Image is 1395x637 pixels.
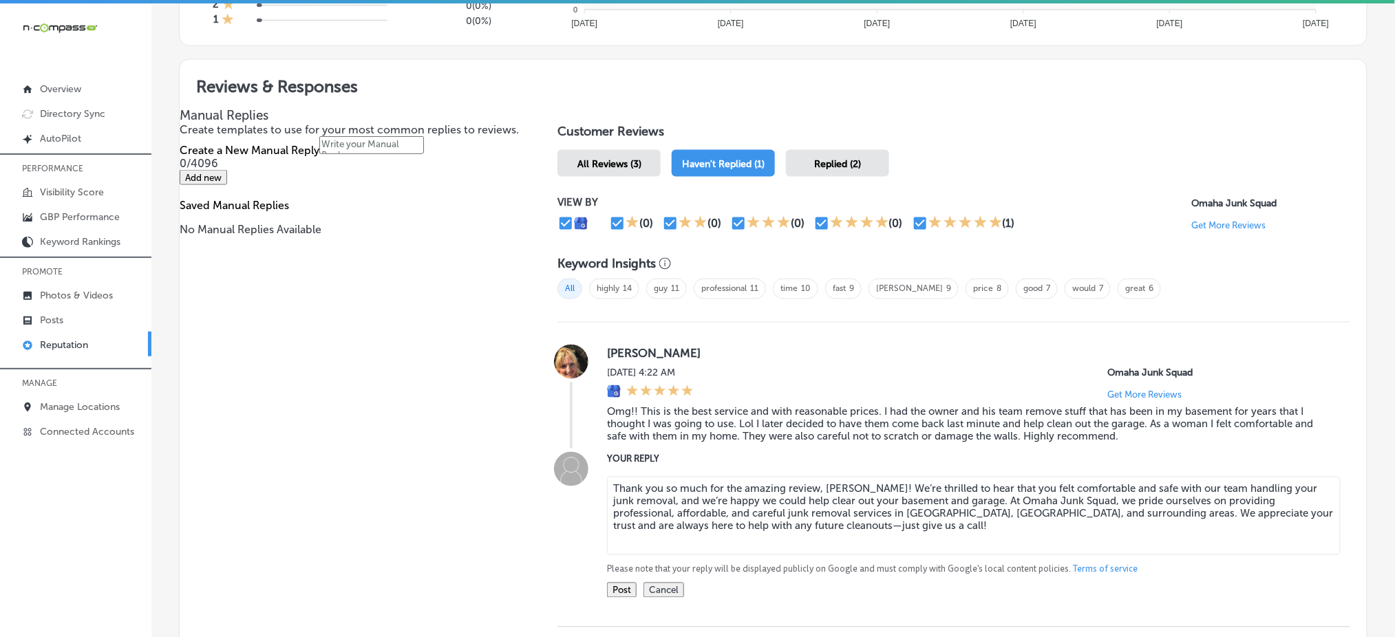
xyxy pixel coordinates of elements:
a: professional [701,284,747,294]
span: Replied (2) [814,158,861,170]
img: 660ab0bf-5cc7-4cb8-ba1c-48b5ae0f18e60NCTV_CLogo_TV_Black_-500x88.png [22,21,98,34]
tspan: [DATE] [717,19,743,28]
p: No Manual Replies Available [180,223,530,236]
blockquote: Omg!! This is the best service and with reasonable prices. I had the owner and his team remove st... [607,406,1328,443]
a: 14 [623,284,632,294]
p: Connected Accounts [40,426,134,438]
tspan: [DATE] [1156,19,1182,28]
div: 2 Stars [679,215,707,232]
div: (0) [791,217,805,230]
p: VIEW BY [557,196,1191,208]
a: 8 [997,284,1001,294]
div: 5 Stars [626,385,694,400]
label: Saved Manual Replies [180,199,289,212]
span: All [557,279,582,299]
a: price [973,284,993,294]
a: 6 [1149,284,1153,294]
textarea: Thank you so much for the amazing review, [PERSON_NAME]! We’re thrilled to hear that you felt com... [607,477,1341,555]
a: 11 [671,284,679,294]
div: 1 Star [222,13,234,28]
label: Create a New Manual Reply [180,144,319,157]
p: Photos & Videos [40,290,113,301]
a: 7 [1046,284,1050,294]
p: Omaha Junk Squad [1108,367,1328,379]
p: Directory Sync [40,108,105,120]
h3: Manual Replies [180,107,530,123]
a: great [1125,284,1145,294]
p: 0/4096 [180,157,530,170]
h1: Customer Reviews [557,124,1350,144]
div: 1 Star [626,215,639,232]
div: (1) [1003,217,1015,230]
button: Add new [180,170,227,185]
p: Get More Reviews [1192,220,1266,230]
div: 3 Stars [747,215,791,232]
button: Cancel [643,583,684,598]
p: Please note that your reply will be displayed publicly on Google and must comply with Google's lo... [607,563,1328,576]
a: would [1072,284,1096,294]
h5: 0 ( 0% ) [398,15,491,27]
label: [PERSON_NAME] [607,347,1328,360]
img: Image [554,452,588,486]
h4: 1 [213,13,218,28]
div: (0) [707,217,721,230]
p: Overview [40,83,81,95]
p: Omaha Junk Squad [1192,197,1350,209]
label: YOUR REPLY [607,454,1328,464]
p: GBP Performance [40,211,120,223]
div: (0) [639,217,653,230]
h3: Keyword Insights [557,257,656,272]
button: Post [607,583,637,598]
a: guy [654,284,668,294]
tspan: [DATE] [864,19,890,28]
tspan: [DATE] [571,19,597,28]
textarea: Create your Quick Reply [319,136,424,154]
h2: Reviews & Responses [180,60,1367,107]
div: (0) [889,217,903,230]
p: Create templates to use for your most common replies to reviews. [180,123,530,136]
a: 9 [849,284,854,294]
p: Keyword Rankings [40,236,120,248]
a: 11 [750,284,758,294]
p: Visibility Score [40,186,104,198]
tspan: [DATE] [1303,19,1329,28]
span: Haven't Replied (1) [682,158,765,170]
div: 5 Stars [928,215,1003,232]
a: fast [833,284,846,294]
p: AutoPilot [40,133,81,144]
p: Posts [40,314,63,326]
a: good [1023,284,1043,294]
a: highly [597,284,619,294]
a: 7 [1099,284,1103,294]
p: Manage Locations [40,401,120,413]
p: Get More Reviews [1108,390,1182,400]
label: [DATE] 4:22 AM [607,367,694,379]
tspan: [DATE] [1010,19,1036,28]
div: 4 Stars [830,215,889,232]
a: 10 [801,284,811,294]
tspan: 0 [573,6,577,14]
a: Terms of service [1073,563,1138,576]
span: All Reviews (3) [577,158,641,170]
a: [PERSON_NAME] [876,284,943,294]
a: 9 [946,284,951,294]
p: Reputation [40,339,88,351]
a: time [780,284,798,294]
